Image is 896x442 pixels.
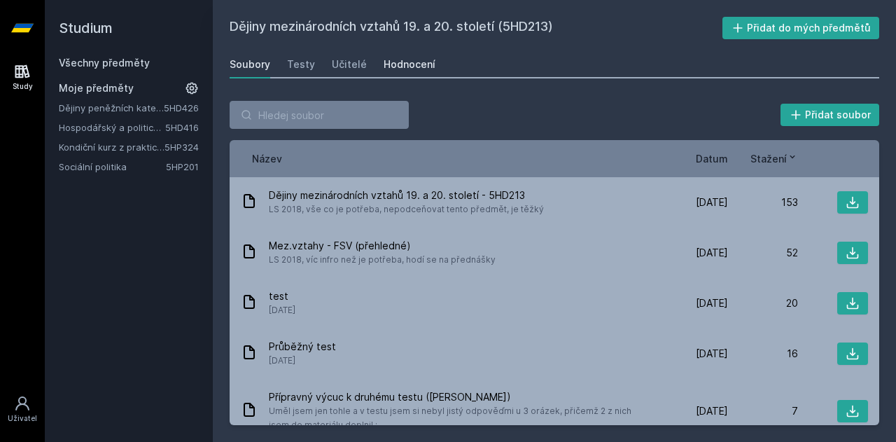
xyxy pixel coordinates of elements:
[269,354,336,368] span: [DATE]
[269,390,652,404] span: Přípravný výcuc k druhému testu ([PERSON_NAME])
[696,246,728,260] span: [DATE]
[287,57,315,71] div: Testy
[165,122,199,133] a: 5HD416
[59,120,165,134] a: Hospodářský a politický vývoj Evropy ve 20.století
[728,246,798,260] div: 52
[59,101,164,115] a: Dějiny peněžních kategorií a institucí
[269,289,295,303] span: test
[728,347,798,361] div: 16
[728,195,798,209] div: 153
[696,296,728,310] span: [DATE]
[750,151,798,166] button: Stažení
[164,141,199,153] a: 5HP324
[269,340,336,354] span: Průběžný test
[252,151,282,166] button: Název
[59,160,166,174] a: Sociální politika
[269,253,496,267] span: LS 2018, víc infro než je potřeba, hodí se na přednášky
[384,50,435,78] a: Hodnocení
[696,404,728,418] span: [DATE]
[166,161,199,172] a: 5HP201
[728,296,798,310] div: 20
[8,413,37,424] div: Uživatel
[269,303,295,317] span: [DATE]
[59,140,164,154] a: Kondiční kurz z praktické hospodářské politiky
[696,347,728,361] span: [DATE]
[59,57,150,69] a: Všechny předměty
[13,81,33,92] div: Study
[269,239,496,253] span: Mez.vztahy - FSV (přehledné)
[332,57,367,71] div: Učitelé
[287,50,315,78] a: Testy
[696,195,728,209] span: [DATE]
[728,404,798,418] div: 7
[3,56,42,99] a: Study
[269,188,544,202] span: Dějiny mezinárodních vztahů 19. a 20. století - 5HD213
[230,101,409,129] input: Hledej soubor
[3,388,42,431] a: Uživatel
[269,202,544,216] span: LS 2018, vše co je potřeba, nepodceňovat tento předmět, je těžký
[59,81,134,95] span: Moje předměty
[230,50,270,78] a: Soubory
[332,50,367,78] a: Učitelé
[230,57,270,71] div: Soubory
[384,57,435,71] div: Hodnocení
[164,102,199,113] a: 5HD426
[750,151,787,166] span: Stažení
[780,104,880,126] button: Přidat soubor
[269,404,652,432] span: Uměl jsem jen tohle a v testu jsem si nebyl jistý odpověďmi u 3 orázek, přičemž 2 z nich jsem do ...
[722,17,880,39] button: Přidat do mých předmětů
[230,17,722,39] h2: Dějiny mezinárodních vztahů 19. a 20. století (5HD213)
[696,151,728,166] button: Datum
